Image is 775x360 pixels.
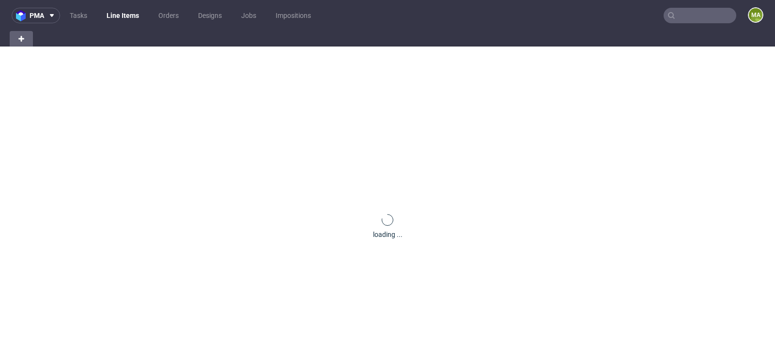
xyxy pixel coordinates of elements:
[270,8,317,23] a: Impositions
[101,8,145,23] a: Line Items
[153,8,185,23] a: Orders
[12,8,60,23] button: pma
[64,8,93,23] a: Tasks
[16,10,30,21] img: logo
[30,12,44,19] span: pma
[373,230,403,239] div: loading ...
[192,8,228,23] a: Designs
[235,8,262,23] a: Jobs
[749,8,762,22] figcaption: ma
